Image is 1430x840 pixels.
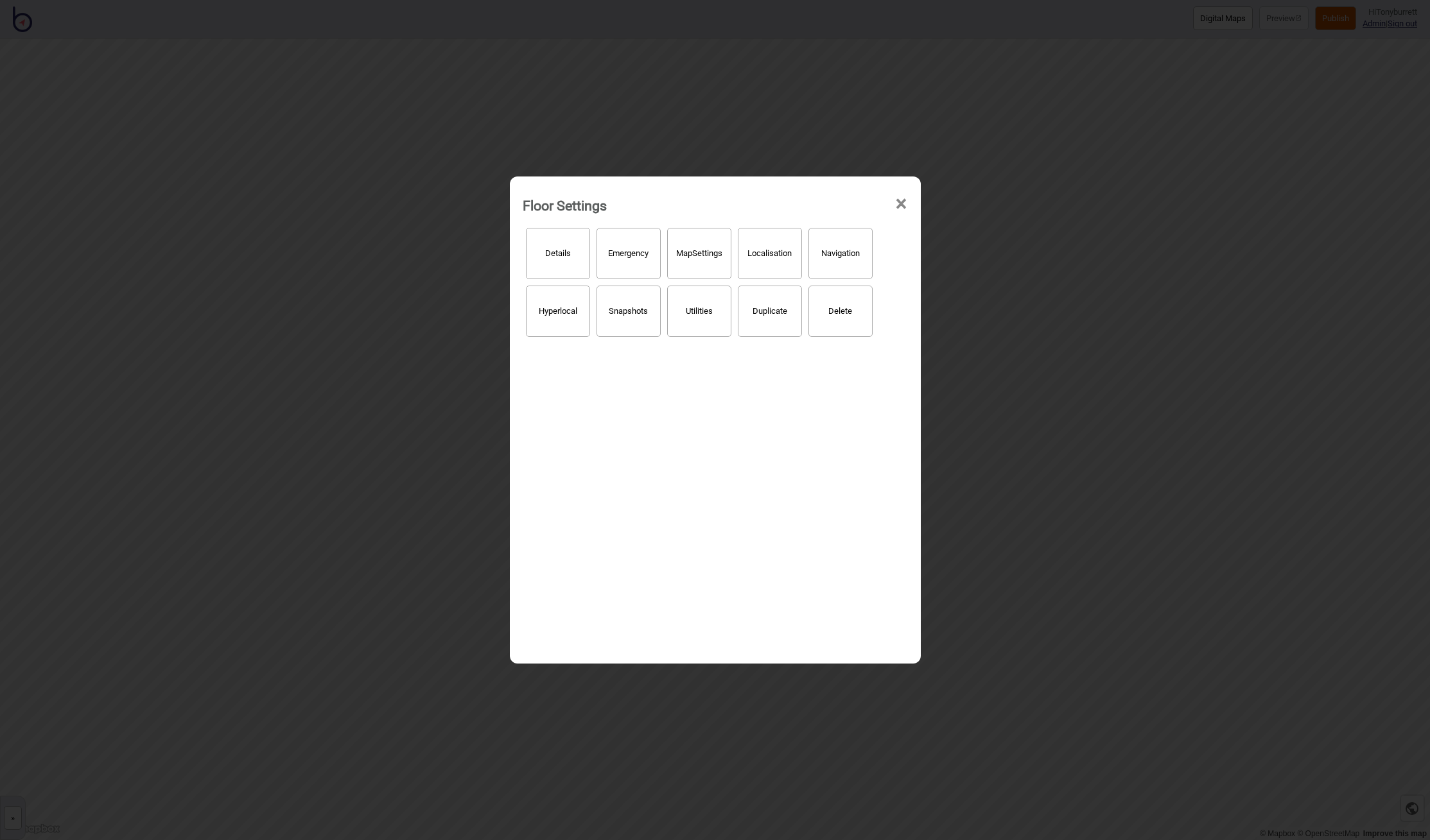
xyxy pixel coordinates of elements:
[526,228,590,279] button: Details
[894,183,908,225] span: ×
[808,228,873,279] button: Navigation
[738,228,802,279] button: Localisation
[597,228,661,279] button: Emergency
[526,286,590,337] button: Hyperlocal
[667,228,731,279] button: MapSettings
[523,192,607,219] div: Floor Settings
[597,286,661,337] button: Snapshots
[738,286,802,337] button: Duplicate
[667,286,731,337] button: Utilities
[808,286,873,337] button: Delete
